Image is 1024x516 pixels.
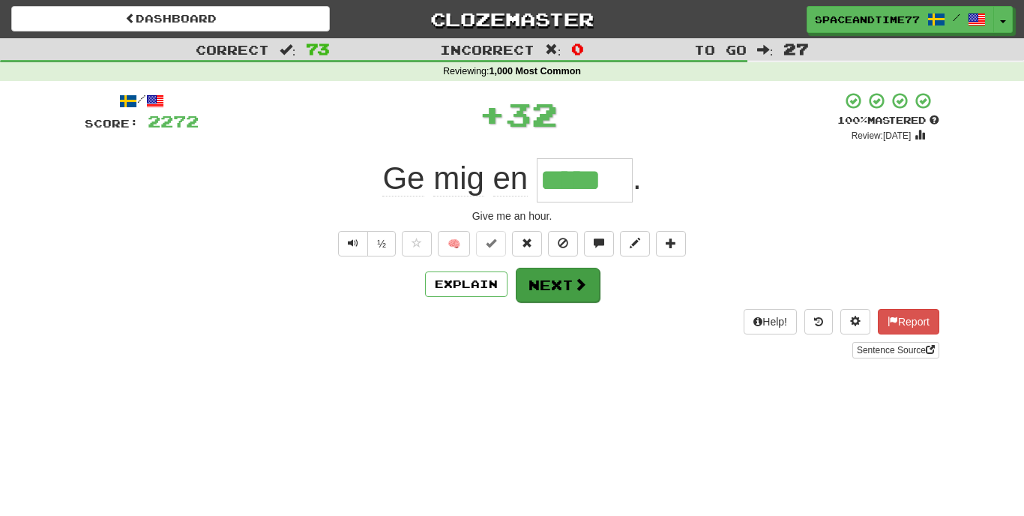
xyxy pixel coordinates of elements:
[476,231,506,256] button: Set this sentence to 100% Mastered (alt+m)
[815,13,920,26] span: spaceandtime77
[757,43,774,56] span: :
[620,231,650,256] button: Edit sentence (alt+d)
[440,42,534,57] span: Incorrect
[516,268,600,302] button: Next
[505,95,558,133] span: 32
[953,12,960,22] span: /
[433,160,484,196] span: mig
[382,160,424,196] span: Ge
[338,231,368,256] button: Play sentence audio (ctl+space)
[804,309,833,334] button: Round history (alt+y)
[352,6,671,32] a: Clozemaster
[493,160,528,196] span: en
[633,160,642,196] span: .
[425,271,508,297] button: Explain
[479,91,505,136] span: +
[783,40,809,58] span: 27
[807,6,994,33] a: spaceandtime77 /
[85,91,199,110] div: /
[545,43,561,56] span: :
[85,208,939,223] div: Give me an hour.
[694,42,747,57] span: To go
[335,231,396,256] div: Text-to-speech controls
[852,130,912,141] small: Review: [DATE]
[837,114,939,127] div: Mastered
[744,309,797,334] button: Help!
[878,309,939,334] button: Report
[656,231,686,256] button: Add to collection (alt+a)
[571,40,584,58] span: 0
[85,117,139,130] span: Score:
[584,231,614,256] button: Discuss sentence (alt+u)
[490,66,581,76] strong: 1,000 Most Common
[280,43,296,56] span: :
[367,231,396,256] button: ½
[11,6,330,31] a: Dashboard
[402,231,432,256] button: Favorite sentence (alt+f)
[148,112,199,130] span: 2272
[548,231,578,256] button: Ignore sentence (alt+i)
[837,114,867,126] span: 100 %
[196,42,269,57] span: Correct
[306,40,330,58] span: 73
[512,231,542,256] button: Reset to 0% Mastered (alt+r)
[852,342,939,358] a: Sentence Source
[438,231,470,256] button: 🧠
